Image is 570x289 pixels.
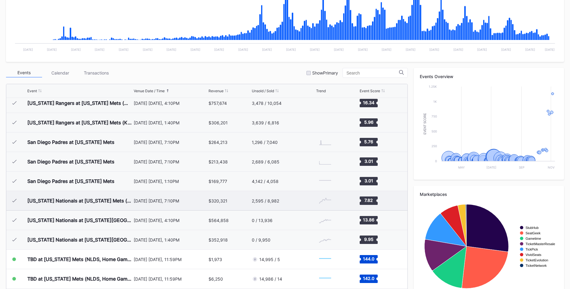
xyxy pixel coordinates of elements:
[316,115,334,130] svg: Chart title
[433,100,437,103] text: 1k
[435,159,437,163] text: 0
[526,231,541,235] text: SeatGeek
[134,198,207,203] div: [DATE] [DATE], 7:10PM
[238,48,248,51] text: [DATE]
[526,264,547,267] text: TicketNetwork
[209,218,229,223] div: $564,858
[134,120,207,125] div: [DATE] [DATE], 1:40PM
[134,237,207,242] div: [DATE] [DATE], 1:40PM
[458,166,465,169] text: May
[316,271,334,286] svg: Chart title
[316,252,334,267] svg: Chart title
[252,218,273,223] div: 0 / 13,936
[316,174,334,189] svg: Chart title
[526,237,541,240] text: Gametime
[526,258,548,262] text: TicketEvolution
[209,120,228,125] div: $306,201
[6,68,42,78] div: Events
[316,213,334,228] svg: Chart title
[429,85,437,88] text: 1.25k
[364,139,373,144] text: 5.76
[423,113,427,135] text: Event Score
[363,276,374,281] text: 142.0
[42,68,78,78] div: Calendar
[134,276,207,281] div: [DATE] [DATE], 11:59PM
[252,89,274,93] div: Unsold / Sold
[27,159,114,165] div: San Diego Padres at [US_STATE] Mets
[316,89,326,93] div: Trend
[262,48,272,51] text: [DATE]
[27,100,132,106] div: [US_STATE] Rangers at [US_STATE] Mets (Mets Alumni Classic/Mrs. Met Taxicab [GEOGRAPHIC_DATA] Giv...
[27,217,132,223] div: [US_STATE] Nationals at [US_STATE][GEOGRAPHIC_DATA] (Long Sleeve T-Shirt Giveaway)
[548,166,555,169] text: Nov
[316,154,334,169] svg: Chart title
[23,48,33,51] text: [DATE]
[134,257,207,262] div: [DATE] [DATE], 11:59PM
[252,237,270,242] div: 0 / 9,950
[209,179,227,184] div: $169,777
[259,257,280,262] div: 14,995 / 5
[27,276,132,282] div: TBD at [US_STATE] Mets (NLDS, Home Game 2) (If Necessary) (Date TBD)
[364,237,373,242] text: 9.95
[382,48,392,51] text: [DATE]
[209,257,222,262] div: $1,973
[27,256,132,262] div: TBD at [US_STATE] Mets (NLDS, Home Game 1) (If Necessary) (Date TBD)
[420,74,558,79] div: Events Overview
[95,48,105,51] text: [DATE]
[501,48,511,51] text: [DATE]
[363,217,374,222] text: 13.86
[134,101,207,106] div: [DATE] [DATE], 4:10PM
[545,48,555,51] text: [DATE]
[27,139,114,145] div: San Diego Padres at [US_STATE] Mets
[477,48,487,51] text: [DATE]
[166,48,176,51] text: [DATE]
[525,48,535,51] text: [DATE]
[346,71,399,75] input: Search
[252,159,279,164] div: 2,689 / 6,085
[78,68,114,78] div: Transactions
[429,48,439,51] text: [DATE]
[420,192,558,197] div: Marketplaces
[134,218,207,223] div: [DATE] [DATE], 4:10PM
[526,253,541,257] text: VividSeats
[431,114,437,118] text: 750
[209,140,227,145] div: $264,213
[209,276,223,281] div: $6,250
[364,159,373,164] text: 3.01
[316,232,334,247] svg: Chart title
[364,120,373,125] text: 5.96
[134,89,165,93] div: Venue Date / Time
[364,198,373,203] text: 7.82
[334,48,344,51] text: [DATE]
[316,96,334,111] svg: Chart title
[209,101,227,106] div: $757,674
[119,48,129,51] text: [DATE]
[209,237,228,242] div: $352,918
[453,48,463,51] text: [DATE]
[209,198,227,203] div: $320,321
[27,89,37,93] div: Event
[214,48,224,51] text: [DATE]
[358,48,368,51] text: [DATE]
[526,242,555,246] text: TicketMasterResale
[134,179,207,184] div: [DATE] [DATE], 1:10PM
[27,178,114,184] div: San Diego Padres at [US_STATE] Mets
[71,48,81,51] text: [DATE]
[134,140,207,145] div: [DATE] [DATE], 7:10PM
[252,120,279,125] div: 3,639 / 6,816
[312,70,338,75] div: Show Primary
[310,48,320,51] text: [DATE]
[27,198,132,204] div: [US_STATE] Nationals at [US_STATE] Mets (Pop-Up Home Run Apple Giveaway)
[363,100,374,105] text: 16.34
[27,237,132,243] div: [US_STATE] Nationals at [US_STATE][GEOGRAPHIC_DATA]
[526,226,539,230] text: StubHub
[252,198,279,203] div: 2,595 / 8,982
[252,140,278,145] div: 1,296 / 7,040
[252,101,282,106] div: 3,478 / 10,054
[143,48,153,51] text: [DATE]
[316,193,334,208] svg: Chart title
[191,48,200,51] text: [DATE]
[486,166,496,169] text: [DATE]
[363,256,374,261] text: 144.0
[259,276,282,281] div: 14,986 / 14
